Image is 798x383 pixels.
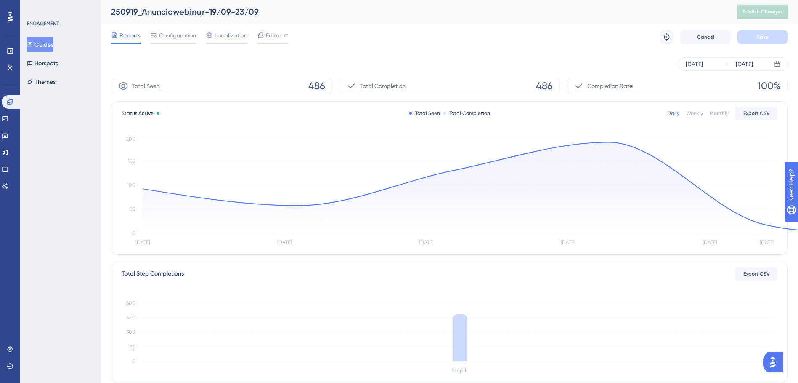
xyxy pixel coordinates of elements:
[126,300,135,306] tspan: 600
[132,358,135,364] tspan: 0
[536,79,553,93] span: 486
[735,107,777,120] button: Export CSV
[757,34,769,40] span: Save
[737,5,788,19] button: Publish Changes
[680,30,731,44] button: Cancel
[126,329,135,335] tspan: 300
[127,182,135,188] tspan: 100
[710,110,729,117] div: Monthly
[111,6,716,18] div: 250919_Anunciowebinar-19/09-23/09
[27,20,59,27] div: ENGAGEMENT
[743,271,770,277] span: Export CSV
[215,30,247,40] span: Localization
[127,315,135,321] tspan: 450
[130,206,135,212] tspan: 50
[360,81,406,91] span: Total Completion
[122,269,184,279] div: Total Step Completions
[737,30,788,44] button: Save
[763,350,788,375] iframe: UserGuiding AI Assistant Launcher
[587,81,633,91] span: Completion Rate
[757,79,781,93] span: 100%
[561,239,575,245] tspan: [DATE]
[735,267,777,281] button: Export CSV
[308,79,325,93] span: 486
[743,110,770,117] span: Export CSV
[452,367,466,373] tspan: Step 1
[126,136,135,142] tspan: 200
[742,8,783,15] span: Publish Changes
[128,158,135,164] tspan: 150
[697,34,714,40] span: Cancel
[686,59,703,69] div: [DATE]
[138,110,154,116] span: Active
[119,30,141,40] span: Reports
[132,81,160,91] span: Total Seen
[277,239,292,245] tspan: [DATE]
[135,239,150,245] tspan: [DATE]
[760,239,774,245] tspan: [DATE]
[667,110,679,117] div: Daily
[686,110,703,117] div: Weekly
[736,59,753,69] div: [DATE]
[27,74,56,89] button: Themes
[409,110,440,117] div: Total Seen
[159,30,196,40] span: Configuration
[703,239,717,245] tspan: [DATE]
[122,110,154,117] span: Status:
[266,30,281,40] span: Editor
[443,110,490,117] div: Total Completion
[128,344,135,350] tspan: 150
[27,56,58,71] button: Hotspots
[132,230,135,236] tspan: 0
[27,37,53,52] button: Guides
[419,239,433,245] tspan: [DATE]
[20,2,53,12] span: Need Help?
